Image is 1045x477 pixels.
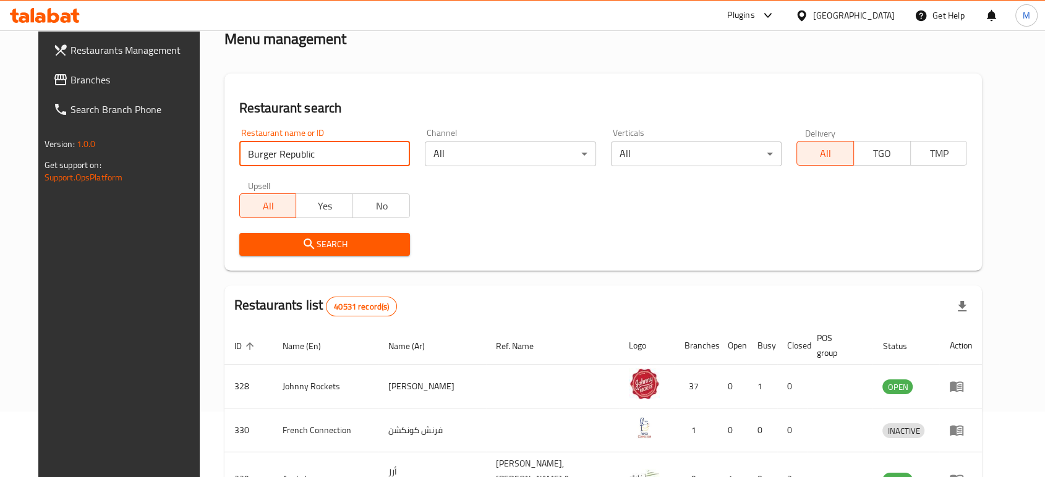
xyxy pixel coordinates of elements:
label: Upsell [248,181,271,190]
td: French Connection [273,408,379,452]
td: فرنش كونكشن [378,408,486,452]
div: Menu [949,379,972,394]
td: 1 [748,365,777,408]
input: Search for restaurant name or ID.. [239,141,410,166]
a: Support.OpsPlatform [45,169,123,185]
div: [GEOGRAPHIC_DATA] [813,9,895,22]
span: TGO [859,145,906,163]
h2: Menu management [224,29,346,49]
span: Branches [70,72,203,87]
th: Open [718,327,748,365]
a: Branches [43,65,213,95]
span: Ref. Name [496,339,550,353]
div: All [425,141,595,166]
div: Menu [949,423,972,437]
span: 1.0.0 [77,136,96,152]
span: TMP [916,145,963,163]
span: Status [882,339,923,353]
td: 0 [777,408,807,452]
span: POS group [817,331,858,360]
th: Logo [619,327,675,365]
td: 0 [748,408,777,452]
a: Restaurants Management [43,35,213,65]
span: OPEN [882,380,913,394]
span: All [802,145,849,163]
div: Plugins [727,8,754,23]
span: Yes [301,197,348,215]
td: 37 [675,365,718,408]
button: Yes [296,193,353,218]
div: Total records count [326,297,397,316]
span: Search Branch Phone [70,102,203,117]
span: Name (En) [283,339,337,353]
h2: Restaurant search [239,99,968,117]
td: 0 [777,365,807,408]
th: Branches [675,327,718,365]
button: Search [239,233,410,256]
td: 0 [718,365,748,408]
th: Busy [748,327,777,365]
span: Name (Ar) [388,339,441,353]
button: All [796,141,854,166]
td: Johnny Rockets [273,365,379,408]
button: TMP [910,141,968,166]
td: 328 [224,365,273,408]
span: No [358,197,405,215]
span: Version: [45,136,75,152]
button: All [239,193,297,218]
td: [PERSON_NAME] [378,365,486,408]
button: No [352,193,410,218]
button: TGO [853,141,911,166]
span: M [1023,9,1030,22]
img: Johnny Rockets [629,368,660,399]
span: Get support on: [45,157,101,173]
div: INACTIVE [882,423,924,438]
td: 1 [675,408,718,452]
img: French Connection [629,412,660,443]
th: Action [939,327,982,365]
div: Export file [947,292,977,321]
a: Search Branch Phone [43,95,213,124]
td: 330 [224,408,273,452]
span: ID [234,339,258,353]
span: INACTIVE [882,424,924,438]
td: 0 [718,408,748,452]
span: Search [249,237,400,252]
span: Restaurants Management [70,43,203,57]
th: Closed [777,327,807,365]
h2: Restaurants list [234,296,398,316]
label: Delivery [805,129,836,137]
span: 40531 record(s) [326,301,396,313]
div: All [611,141,782,166]
span: All [245,197,292,215]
